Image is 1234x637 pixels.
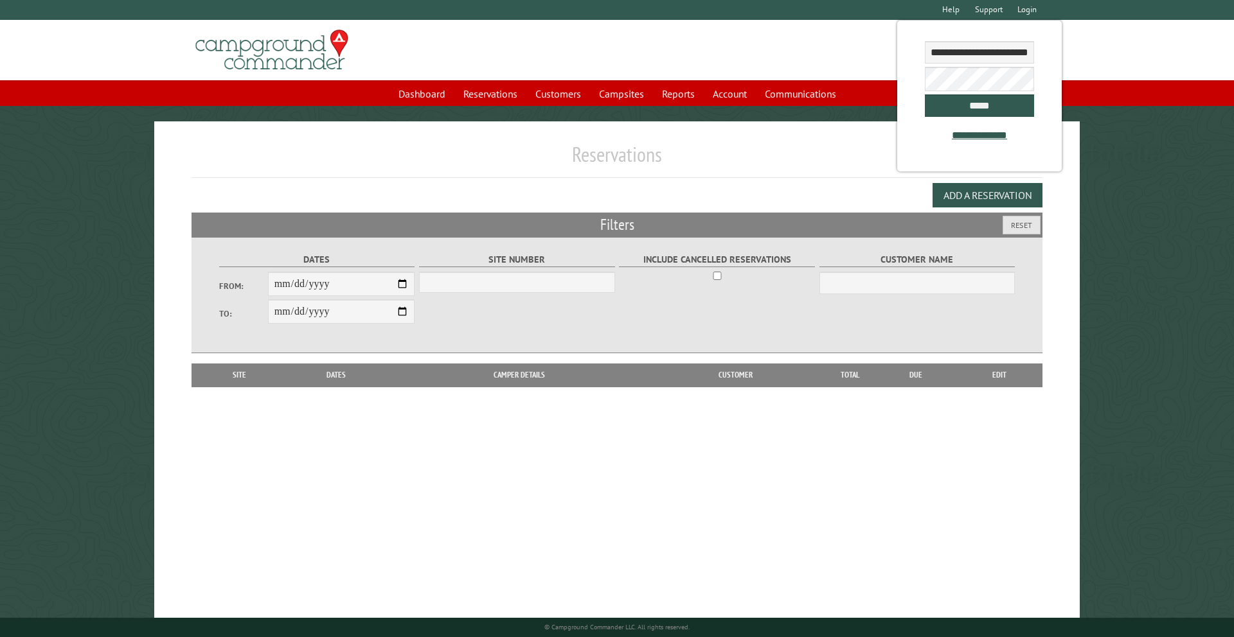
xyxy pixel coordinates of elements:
[824,363,875,387] th: Total
[219,280,268,292] label: From:
[933,183,1042,207] button: Add a Reservation
[757,82,844,106] a: Communications
[591,82,652,106] a: Campsites
[391,82,453,106] a: Dashboard
[219,308,268,320] label: To:
[705,82,755,106] a: Account
[419,252,615,267] label: Site Number
[192,213,1043,237] h2: Filters
[875,363,956,387] th: Due
[1003,216,1041,234] button: Reset
[192,25,352,75] img: Campground Commander
[391,363,647,387] th: Camper Details
[528,82,589,106] a: Customers
[219,252,415,267] label: Dates
[619,252,815,267] label: Include Cancelled Reservations
[647,363,824,387] th: Customer
[198,363,282,387] th: Site
[819,252,1015,267] label: Customer Name
[456,82,525,106] a: Reservations
[654,82,702,106] a: Reports
[192,142,1043,177] h1: Reservations
[956,363,1043,387] th: Edit
[544,623,690,631] small: © Campground Commander LLC. All rights reserved.
[282,363,391,387] th: Dates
